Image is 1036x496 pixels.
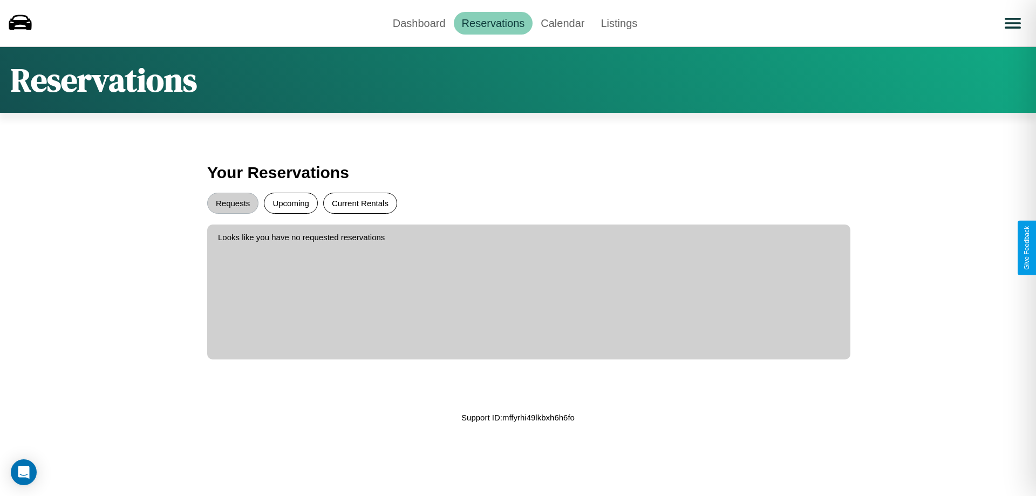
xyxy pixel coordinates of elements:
[323,193,397,214] button: Current Rentals
[207,158,829,187] h3: Your Reservations
[11,459,37,485] div: Open Intercom Messenger
[461,410,575,425] p: Support ID: mffyrhi49lkbxh6h6fo
[998,8,1028,38] button: Open menu
[454,12,533,35] a: Reservations
[11,58,197,102] h1: Reservations
[385,12,454,35] a: Dashboard
[207,193,258,214] button: Requests
[218,230,840,244] p: Looks like you have no requested reservations
[533,12,592,35] a: Calendar
[1023,226,1031,270] div: Give Feedback
[264,193,318,214] button: Upcoming
[592,12,645,35] a: Listings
